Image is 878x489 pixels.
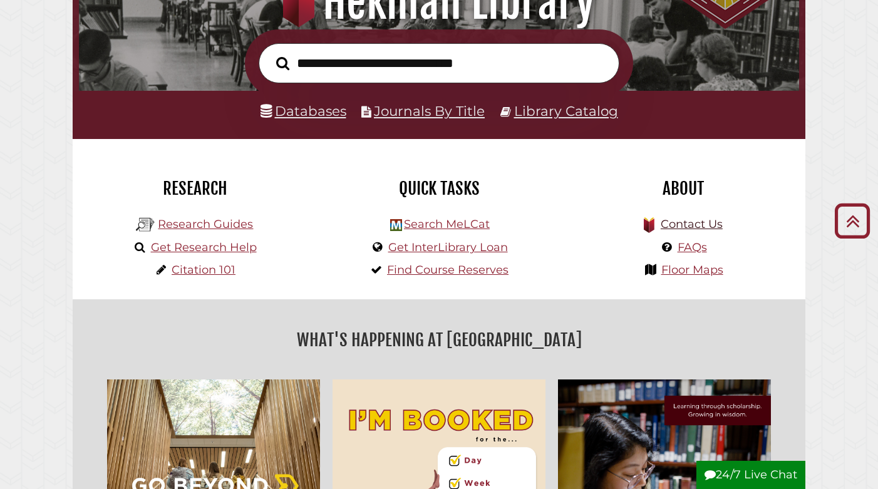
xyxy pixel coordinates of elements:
a: Citation 101 [172,263,235,277]
a: Get Research Help [151,240,257,254]
h2: Research [82,178,307,199]
a: Get InterLibrary Loan [388,240,508,254]
h2: About [571,178,796,199]
a: FAQs [678,240,707,254]
h2: Quick Tasks [326,178,552,199]
img: Hekman Library Logo [390,219,402,231]
a: Search MeLCat [404,217,490,231]
i: Search [276,56,289,70]
a: Contact Us [661,217,723,231]
button: Search [270,53,296,73]
a: Back to Top [830,210,875,231]
a: Floor Maps [661,263,723,277]
a: Library Catalog [514,103,618,119]
a: Research Guides [158,217,253,231]
h2: What's Happening at [GEOGRAPHIC_DATA] [82,326,796,354]
a: Journals By Title [374,103,485,119]
img: Hekman Library Logo [136,215,155,234]
a: Find Course Reserves [387,263,509,277]
a: Databases [261,103,346,119]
